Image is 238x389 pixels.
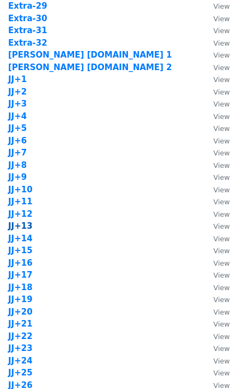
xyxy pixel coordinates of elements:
[213,64,230,72] small: View
[8,14,47,23] strong: Extra-30
[213,332,230,341] small: View
[203,160,230,170] a: View
[213,247,230,255] small: View
[203,283,230,292] a: View
[8,283,33,292] a: JJ+18
[8,50,172,60] a: [PERSON_NAME] [DOMAIN_NAME] 1
[8,331,33,341] a: JJ+22
[213,124,230,133] small: View
[203,209,230,219] a: View
[213,39,230,47] small: View
[213,210,230,218] small: View
[8,234,33,243] a: JJ+14
[8,99,27,109] a: JJ+3
[213,76,230,84] small: View
[203,136,230,146] a: View
[213,259,230,267] small: View
[8,87,27,97] strong: JJ+2
[203,38,230,48] a: View
[213,112,230,121] small: View
[203,197,230,206] a: View
[8,197,33,206] a: JJ+11
[8,343,33,353] a: JJ+23
[213,2,230,10] small: View
[213,100,230,108] small: View
[213,27,230,35] small: View
[213,271,230,279] small: View
[203,307,230,317] a: View
[8,74,27,84] a: JJ+1
[203,148,230,158] a: View
[203,74,230,84] a: View
[8,136,27,146] a: JJ+6
[203,87,230,97] a: View
[213,15,230,23] small: View
[8,123,27,133] a: JJ+5
[8,307,33,317] a: JJ+20
[8,319,33,329] a: JJ+21
[203,123,230,133] a: View
[8,294,33,304] a: JJ+19
[8,160,27,170] a: JJ+8
[213,161,230,170] small: View
[203,234,230,243] a: View
[8,368,33,378] a: JJ+25
[213,186,230,194] small: View
[8,246,33,255] a: JJ+15
[213,284,230,292] small: View
[8,270,33,280] a: JJ+17
[8,26,47,35] a: Extra-31
[213,235,230,243] small: View
[8,38,47,48] a: Extra-32
[203,185,230,195] a: View
[8,221,33,231] strong: JJ+13
[203,62,230,72] a: View
[184,337,238,389] iframe: Chat Widget
[203,26,230,35] a: View
[8,356,33,366] a: JJ+24
[213,198,230,206] small: View
[213,88,230,96] small: View
[203,50,230,60] a: View
[203,111,230,121] a: View
[203,14,230,23] a: View
[213,320,230,328] small: View
[203,270,230,280] a: View
[213,149,230,157] small: View
[8,111,27,121] a: JJ+4
[203,172,230,182] a: View
[203,246,230,255] a: View
[203,294,230,304] a: View
[203,99,230,109] a: View
[8,209,33,219] a: JJ+12
[8,172,27,182] a: JJ+9
[8,62,172,72] a: [PERSON_NAME] [DOMAIN_NAME] 2
[203,331,230,341] a: View
[203,1,230,11] a: View
[8,258,33,268] a: JJ+16
[203,319,230,329] a: View
[8,185,33,195] a: JJ+10
[8,148,27,158] a: JJ+7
